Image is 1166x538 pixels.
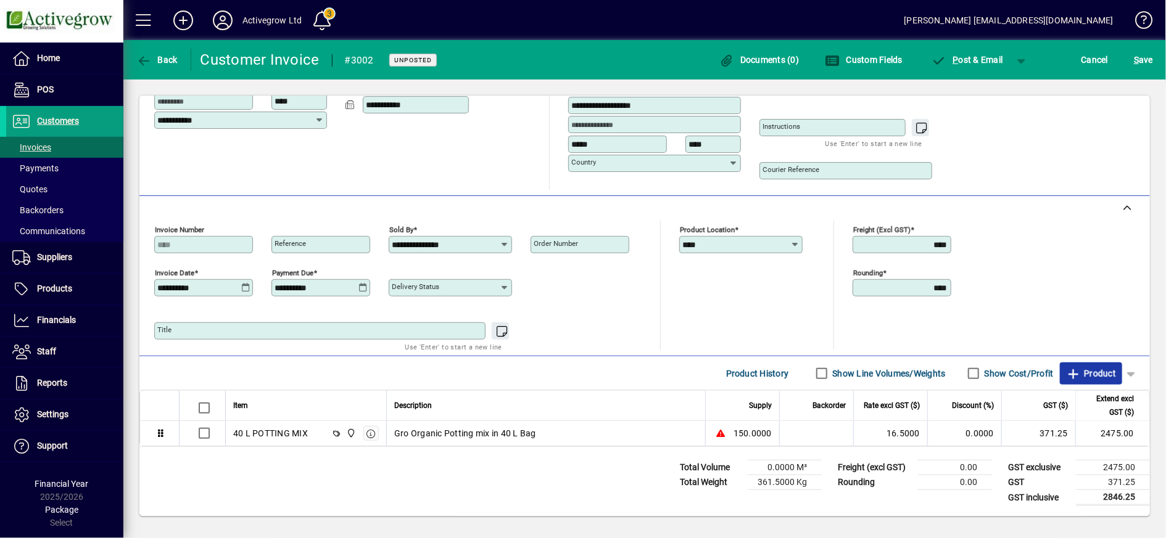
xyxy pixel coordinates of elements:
[571,158,596,166] mat-label: Country
[674,460,748,475] td: Total Volume
[932,55,1003,65] span: ost & Email
[904,10,1114,30] div: [PERSON_NAME] [EMAIL_ADDRESS][DOMAIN_NAME]
[1076,475,1150,490] td: 371.25
[123,49,191,71] app-page-header-button: Back
[982,367,1054,380] label: Show Cost/Profit
[680,226,735,234] mat-label: Product location
[37,53,60,63] span: Home
[133,49,181,71] button: Back
[242,10,302,30] div: Activegrow Ltd
[1075,421,1149,446] td: 2475.00
[1002,460,1076,475] td: GST exclusive
[345,51,374,70] div: #3002
[12,163,59,173] span: Payments
[389,226,413,234] mat-label: Sold by
[394,399,432,412] span: Description
[6,305,123,336] a: Financials
[6,274,123,304] a: Products
[1002,475,1076,490] td: GST
[37,315,76,325] span: Financials
[1060,362,1122,385] button: Product
[918,460,992,475] td: 0.00
[201,50,320,70] div: Customer Invoice
[343,426,357,440] span: Grow
[1043,399,1068,412] span: GST ($)
[37,441,68,450] span: Support
[1134,55,1139,65] span: S
[12,226,85,236] span: Communications
[6,221,123,242] a: Communications
[6,368,123,399] a: Reports
[853,269,883,277] mat-label: Rounding
[155,226,204,234] mat-label: Invoice number
[1134,50,1153,70] span: ave
[825,55,903,65] span: Custom Fields
[136,55,178,65] span: Back
[394,427,536,439] span: Gro Organic Potting mix in 40 L Bag
[721,362,794,385] button: Product History
[37,409,68,419] span: Settings
[163,9,203,31] button: Add
[37,252,72,262] span: Suppliers
[275,239,306,248] mat-label: Reference
[719,55,800,65] span: Documents (0)
[953,55,959,65] span: P
[1066,364,1116,383] span: Product
[674,475,748,490] td: Total Weight
[749,399,772,412] span: Supply
[6,179,123,200] a: Quotes
[37,346,56,356] span: Staff
[233,399,248,412] span: Item
[763,122,800,131] mat-label: Instructions
[6,399,123,430] a: Settings
[1002,490,1076,505] td: GST inclusive
[861,427,920,439] div: 16.5000
[822,49,906,71] button: Custom Fields
[830,367,946,380] label: Show Line Volumes/Weights
[1076,460,1150,475] td: 2475.00
[1078,49,1112,71] button: Cancel
[1081,50,1109,70] span: Cancel
[832,460,918,475] td: Freight (excl GST)
[1131,49,1156,71] button: Save
[157,325,172,334] mat-label: Title
[726,364,789,383] span: Product History
[203,9,242,31] button: Profile
[6,137,123,158] a: Invoices
[6,431,123,462] a: Support
[952,399,994,412] span: Discount (%)
[37,378,67,388] span: Reports
[35,479,89,489] span: Financial Year
[748,475,822,490] td: 361.5000 Kg
[918,475,992,490] td: 0.00
[12,205,64,215] span: Backorders
[233,427,308,439] div: 40 L POTTING MIX
[405,340,502,354] mat-hint: Use 'Enter' to start a new line
[832,475,918,490] td: Rounding
[272,269,313,277] mat-label: Payment due
[155,269,194,277] mat-label: Invoice date
[1001,421,1075,446] td: 371.25
[812,399,846,412] span: Backorder
[45,505,78,515] span: Package
[748,460,822,475] td: 0.0000 M³
[925,49,1009,71] button: Post & Email
[37,84,54,94] span: POS
[864,399,920,412] span: Rate excl GST ($)
[6,75,123,105] a: POS
[12,142,51,152] span: Invoices
[734,427,772,439] span: 150.0000
[37,283,72,293] span: Products
[6,242,123,273] a: Suppliers
[927,421,1001,446] td: 0.0000
[534,239,578,248] mat-label: Order number
[37,116,79,126] span: Customers
[6,43,123,74] a: Home
[1083,392,1134,419] span: Extend excl GST ($)
[825,136,922,150] mat-hint: Use 'Enter' to start a new line
[1076,490,1150,505] td: 2846.25
[6,200,123,221] a: Backorders
[394,56,432,64] span: Unposted
[763,165,819,174] mat-label: Courier Reference
[1126,2,1151,43] a: Knowledge Base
